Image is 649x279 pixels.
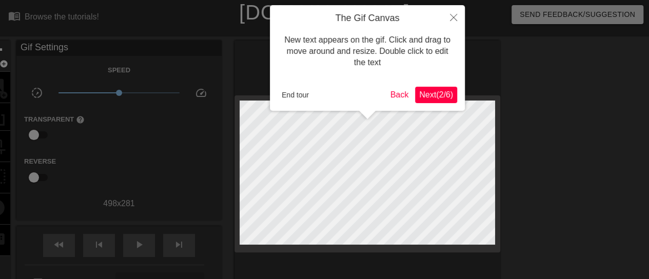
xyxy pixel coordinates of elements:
[278,13,457,24] h4: The Gif Canvas
[442,5,465,29] button: Close
[419,90,453,99] span: Next ( 2 / 6 )
[386,87,413,103] button: Back
[415,87,457,103] button: Next
[278,87,313,103] button: End tour
[278,24,457,79] div: New text appears on the gif. Click and drag to move around and resize. Double click to edit the text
